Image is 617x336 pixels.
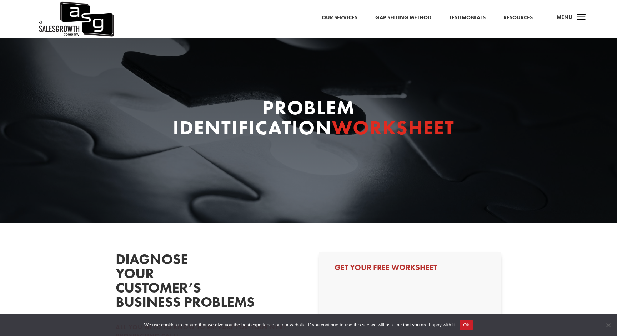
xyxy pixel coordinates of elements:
[322,13,357,22] a: Our Services
[449,13,486,22] a: Testimonials
[335,264,486,275] h3: Get Your Free Worksheet
[557,14,572,21] span: Menu
[144,321,456,329] span: We use cookies to ensure that we give you the best experience on our website. If you continue to ...
[460,320,473,330] button: Ok
[503,13,533,22] a: Resources
[574,11,588,25] span: a
[332,115,455,140] span: Worksheet
[116,252,223,313] h2: Diagnose your customer’s business problems
[375,13,431,22] a: Gap Selling Method
[173,98,444,141] h1: Problem Identification
[605,321,612,329] span: No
